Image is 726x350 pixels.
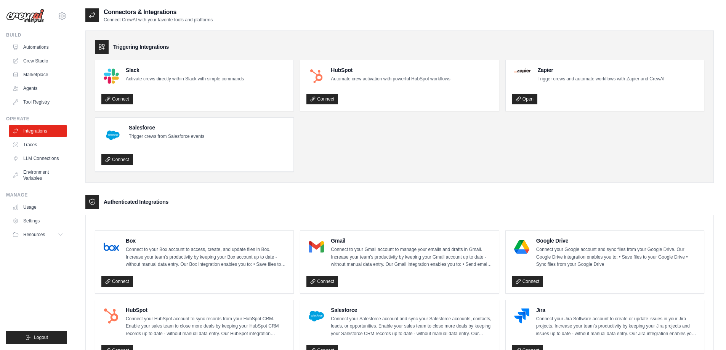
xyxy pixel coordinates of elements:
[101,276,133,287] a: Connect
[23,232,45,238] span: Resources
[331,315,492,338] p: Connect your Salesforce account and sync your Salesforce accounts, contacts, leads, or opportunit...
[309,308,324,324] img: Salesforce Logo
[309,239,324,254] img: Gmail Logo
[6,32,67,38] div: Build
[126,75,244,83] p: Activate crews directly within Slack with simple commands
[104,198,168,206] h3: Authenticated Integrations
[9,55,67,67] a: Crew Studio
[306,94,338,104] a: Connect
[9,69,67,81] a: Marketplace
[538,75,665,83] p: Trigger crews and automate workflows with Zapier and CrewAI
[331,246,492,268] p: Connect to your Gmail account to manage your emails and drafts in Gmail. Increase your team’s pro...
[104,239,119,254] img: Box Logo
[6,9,44,23] img: Logo
[9,125,67,137] a: Integrations
[331,66,450,74] h4: HubSpot
[104,69,119,84] img: Slack Logo
[6,116,67,122] div: Operate
[113,43,169,51] h3: Triggering Integrations
[34,334,48,340] span: Logout
[101,154,133,165] a: Connect
[9,229,67,241] button: Resources
[512,94,537,104] a: Open
[331,75,450,83] p: Automate crew activation with powerful HubSpot workflows
[512,276,543,287] a: Connect
[9,215,67,227] a: Settings
[514,308,529,324] img: Jira Logo
[536,306,698,314] h4: Jira
[126,66,244,74] h4: Slack
[101,94,133,104] a: Connect
[331,237,492,245] h4: Gmail
[536,246,698,268] p: Connect your Google account and sync files from your Google Drive. Our Google Drive integration e...
[6,192,67,198] div: Manage
[9,201,67,213] a: Usage
[9,96,67,108] a: Tool Registry
[104,17,213,23] p: Connect CrewAI with your favorite tools and platforms
[9,139,67,151] a: Traces
[6,331,67,344] button: Logout
[536,315,698,338] p: Connect your Jira Software account to create or update issues in your Jira projects. Increase you...
[9,166,67,184] a: Environment Variables
[104,308,119,324] img: HubSpot Logo
[126,246,287,268] p: Connect to your Box account to access, create, and update files in Box. Increase your team’s prod...
[309,69,324,84] img: HubSpot Logo
[126,306,287,314] h4: HubSpot
[129,124,204,131] h4: Salesforce
[9,152,67,165] a: LLM Connections
[9,41,67,53] a: Automations
[306,276,338,287] a: Connect
[9,82,67,94] a: Agents
[536,237,698,245] h4: Google Drive
[126,237,287,245] h4: Box
[104,8,213,17] h2: Connectors & Integrations
[126,315,287,338] p: Connect your HubSpot account to sync records from your HubSpot CRM. Enable your sales team to clo...
[514,239,529,254] img: Google Drive Logo
[331,306,492,314] h4: Salesforce
[514,69,531,73] img: Zapier Logo
[104,126,122,144] img: Salesforce Logo
[538,66,665,74] h4: Zapier
[129,133,204,141] p: Trigger crews from Salesforce events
